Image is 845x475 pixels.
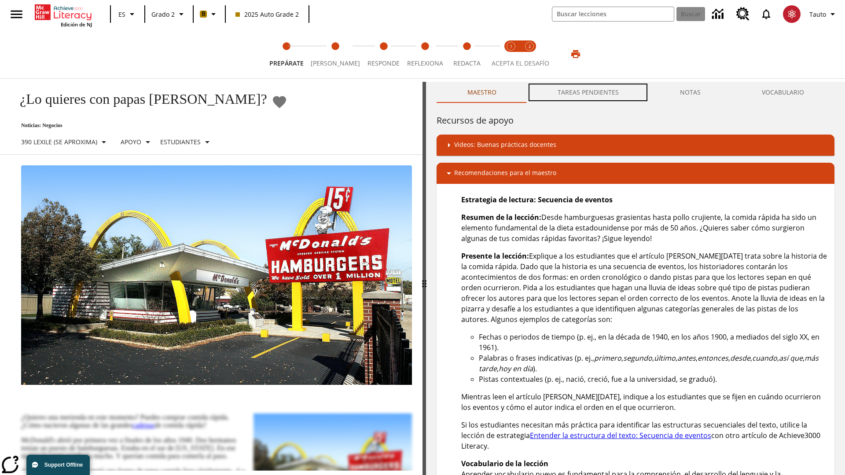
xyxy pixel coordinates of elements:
[304,30,367,78] button: Lee step 2 of 5
[18,134,113,150] button: Seleccione Lexile, 390 Lexile (Se aproxima)
[235,10,299,19] span: 2025 Auto Grade 2
[151,10,175,19] span: Grado 2
[454,168,556,179] p: Recomendaciones para el maestro
[461,251,529,261] strong: Presente la lección:
[443,30,490,78] button: Redacta step 5 of 5
[272,94,287,110] button: Añadir a mis Favoritas - ¿Lo quieres con papas fritas?
[479,332,827,353] li: Fechas o periodos de tiempo (p. ej., en la década de 1940, en los años 1900, a mediados del siglo...
[311,59,360,67] span: [PERSON_NAME]
[4,1,29,27] button: Abrir el menú lateral
[623,353,652,363] em: segundo
[114,6,142,22] button: Lenguaje: ES, Selecciona un idioma
[160,137,201,146] p: Estudiantes
[530,431,711,440] a: Entender la estructura del texto: Secuencia de eventos
[35,3,92,28] div: Portada
[806,6,841,22] button: Perfil/Configuración
[562,46,590,62] button: Imprimir
[779,353,803,363] em: así que
[461,212,541,222] strong: Resumen de la lección:
[157,134,216,150] button: Seleccionar estudiante
[752,353,777,363] em: cuando
[498,30,524,78] button: Acepta el desafío lee step 1 of 2
[437,163,834,184] div: Recomendaciones para el maestro
[437,82,527,103] button: Maestro
[269,59,304,67] span: Prepárate
[461,420,827,451] p: Si los estudiantes necesitan más práctica para identificar las estructuras secuenciales del texto...
[437,113,834,128] h6: Recursos de apoyo
[61,21,92,28] span: Edición de NJ
[479,353,827,374] li: Palabras o frases indicativas (p. ej., , , , , , , , , , ).
[422,82,426,475] div: Pulsa la tecla de intro o la barra espaciadora y luego presiona las flechas de derecha e izquierd...
[731,2,755,26] a: Centro de recursos, Se abrirá en una pestaña nueva.
[437,135,834,156] div: Videos: Buenas prácticas docentes
[461,391,827,413] p: Mientras leen el artículo [PERSON_NAME][DATE], indique a los estudiantes que se fijen en cuándo o...
[755,3,778,26] a: Notificaciones
[461,459,548,468] strong: Vocabulario de la lección
[527,82,649,103] button: TAREAS PENDIENTES
[117,134,157,150] button: Tipo de apoyo, Apoyo
[21,137,97,146] p: 390 Lexile (Se aproxima)
[731,82,834,103] button: VOCABULARIO
[11,91,267,107] h1: ¿Lo quieres con papas [PERSON_NAME]?
[148,6,190,22] button: Grado: Grado 2, Elige un grado
[26,455,90,475] button: Support Offline
[367,59,400,67] span: Responde
[360,30,407,78] button: Responde step 3 of 5
[649,82,731,103] button: NOTAS
[677,353,696,363] em: antes
[517,30,542,78] button: Acepta el desafío contesta step 2 of 2
[492,59,549,67] span: ACEPTA EL DESAFÍO
[262,30,311,78] button: Prepárate step 1 of 5
[21,165,412,385] img: Uno de los primeros locales de McDonald's, con el icónico letrero rojo y los arcos amarillos.
[778,3,806,26] button: Escoja un nuevo avatar
[196,6,222,22] button: Boost El color de la clase es anaranjado claro. Cambiar el color de la clase.
[202,8,206,19] span: B
[730,353,750,363] em: desde
[707,2,731,26] a: Centro de información
[552,7,674,21] input: Buscar campo
[437,82,834,103] div: Instructional Panel Tabs
[121,137,141,146] p: Apoyo
[407,59,443,67] span: Reflexiona
[479,374,827,384] li: Pistas contextuales (p. ej., nació, creció, fue a la universidad, se graduó).
[118,10,125,19] span: ES
[11,122,287,129] p: Noticias: Negocios
[698,353,728,363] em: entonces
[461,251,827,325] p: Explique a los estudiantes que el artículo [PERSON_NAME][DATE] trata sobre la historia de la comi...
[510,44,512,49] text: 1
[461,212,827,244] p: Desde hamburguesas grasientas hasta pollo crujiente, la comida rápida ha sido un elemento fundame...
[461,195,613,205] strong: Estrategia de lectura: Secuencia de eventos
[454,140,556,150] p: Videos: Buenas prácticas docentes
[499,364,533,373] em: hoy en día
[529,44,531,49] text: 2
[809,10,826,19] span: Tauto
[44,462,83,468] span: Support Offline
[426,82,845,475] div: activity
[654,353,676,363] em: último
[783,5,801,23] img: avatar image
[594,353,621,363] em: primero
[453,59,481,67] span: Redacta
[400,30,450,78] button: Reflexiona step 4 of 5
